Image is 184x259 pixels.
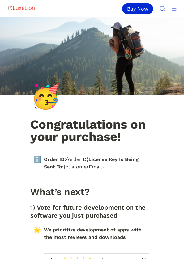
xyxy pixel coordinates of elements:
div: 🥳 [31,84,61,108]
span: ℹ️ [33,156,41,163]
strong: We prioritize development of apps with the most reviews and downloads [44,227,143,240]
span: {orderID} {customerEmail} [44,156,149,171]
strong: License Key Is Being Sent To: [44,156,140,170]
h1: Congratulations on your purchase! [30,118,154,144]
strong: Order ID: [44,156,66,162]
a: Buy Now [122,3,156,14]
div: Buy Now [122,3,153,14]
span: 🌟 [33,226,41,234]
h3: 1) Vote for future development on the software you just purchased [30,202,154,220]
h1: What’s next? [30,185,154,199]
img: Logo [7,2,35,14]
